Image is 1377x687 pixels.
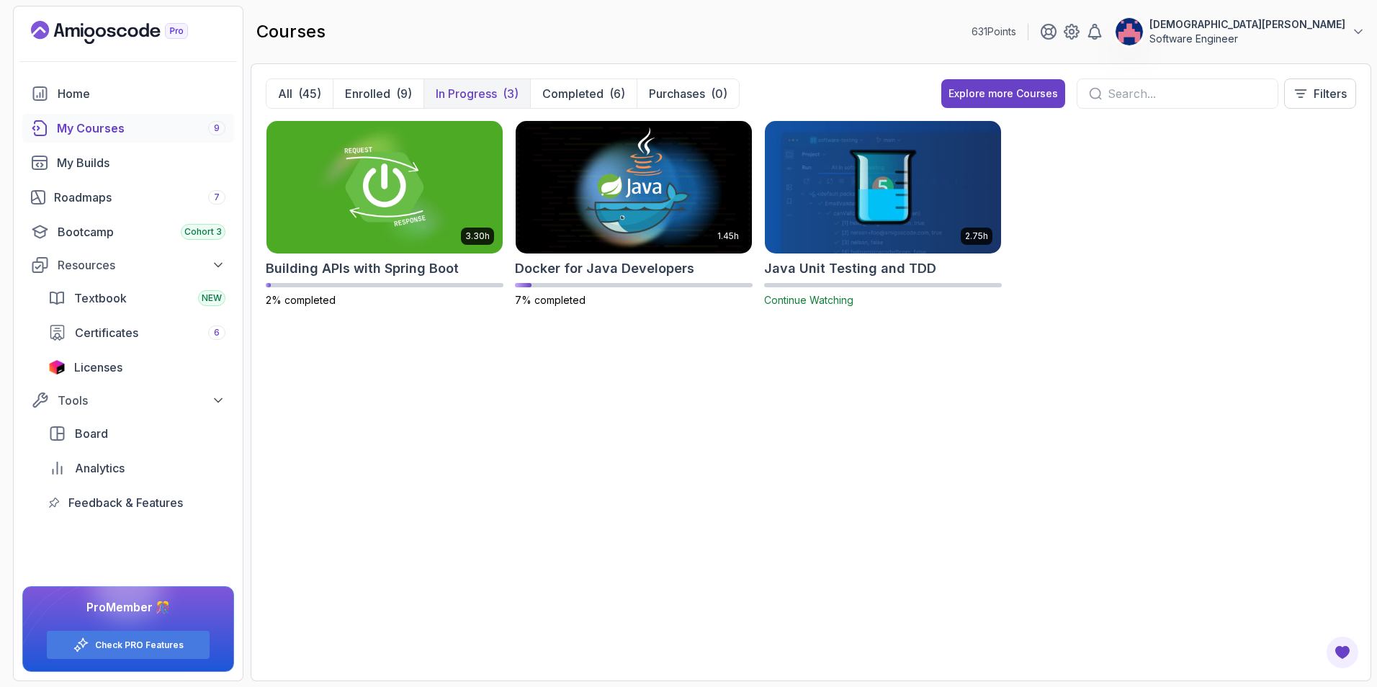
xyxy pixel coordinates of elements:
[298,85,321,102] div: (45)
[465,230,490,242] p: 3.30h
[75,425,108,442] span: Board
[542,85,604,102] p: Completed
[764,294,853,306] span: Continue Watching
[74,289,127,307] span: Textbook
[57,154,225,171] div: My Builds
[1284,78,1356,109] button: Filters
[22,148,234,177] a: builds
[214,192,220,203] span: 7
[54,189,225,206] div: Roadmaps
[40,419,234,448] a: board
[1149,17,1345,32] p: [DEMOGRAPHIC_DATA][PERSON_NAME]
[1314,85,1347,102] p: Filters
[40,284,234,313] a: textbook
[530,79,637,108] button: Completed(6)
[1149,32,1345,46] p: Software Engineer
[764,259,936,279] h2: Java Unit Testing and TDD
[717,230,739,242] p: 1.45h
[214,122,220,134] span: 9
[396,85,412,102] div: (9)
[48,360,66,374] img: jetbrains icon
[31,21,221,44] a: Landing page
[22,252,234,278] button: Resources
[68,494,183,511] span: Feedback & Features
[764,120,1002,307] a: Java Unit Testing and TDD card2.75hJava Unit Testing and TDDContinue Watching
[965,230,988,242] p: 2.75h
[266,79,333,108] button: All(45)
[333,79,423,108] button: Enrolled(9)
[46,630,210,660] button: Check PRO Features
[256,20,326,43] h2: courses
[58,223,225,241] div: Bootcamp
[515,294,586,306] span: 7% completed
[503,85,519,102] div: (3)
[40,353,234,382] a: licenses
[58,85,225,102] div: Home
[266,121,503,253] img: Building APIs with Spring Boot card
[941,79,1065,108] button: Explore more Courses
[40,488,234,517] a: feedback
[637,79,739,108] button: Purchases(0)
[40,454,234,482] a: analytics
[423,79,530,108] button: In Progress(3)
[40,318,234,347] a: certificates
[278,85,292,102] p: All
[609,85,625,102] div: (6)
[1115,17,1365,46] button: user profile image[DEMOGRAPHIC_DATA][PERSON_NAME]Software Engineer
[75,324,138,341] span: Certificates
[184,226,222,238] span: Cohort 3
[95,639,184,651] a: Check PRO Features
[57,120,225,137] div: My Courses
[75,459,125,477] span: Analytics
[649,85,705,102] p: Purchases
[516,121,752,253] img: Docker for Java Developers card
[22,79,234,108] a: home
[948,86,1058,101] div: Explore more Courses
[22,217,234,246] a: bootcamp
[266,294,336,306] span: 2% completed
[58,392,225,409] div: Tools
[1325,635,1360,670] button: Open Feedback Button
[1108,85,1266,102] input: Search...
[266,120,503,307] a: Building APIs with Spring Boot card3.30hBuilding APIs with Spring Boot2% completed
[345,85,390,102] p: Enrolled
[1116,18,1143,45] img: user profile image
[22,183,234,212] a: roadmaps
[58,256,225,274] div: Resources
[202,292,222,304] span: NEW
[214,327,220,338] span: 6
[436,85,497,102] p: In Progress
[515,259,694,279] h2: Docker for Java Developers
[711,85,727,102] div: (0)
[74,359,122,376] span: Licenses
[22,387,234,413] button: Tools
[515,120,753,307] a: Docker for Java Developers card1.45hDocker for Java Developers7% completed
[765,121,1001,253] img: Java Unit Testing and TDD card
[266,259,459,279] h2: Building APIs with Spring Boot
[972,24,1016,39] p: 631 Points
[22,114,234,143] a: courses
